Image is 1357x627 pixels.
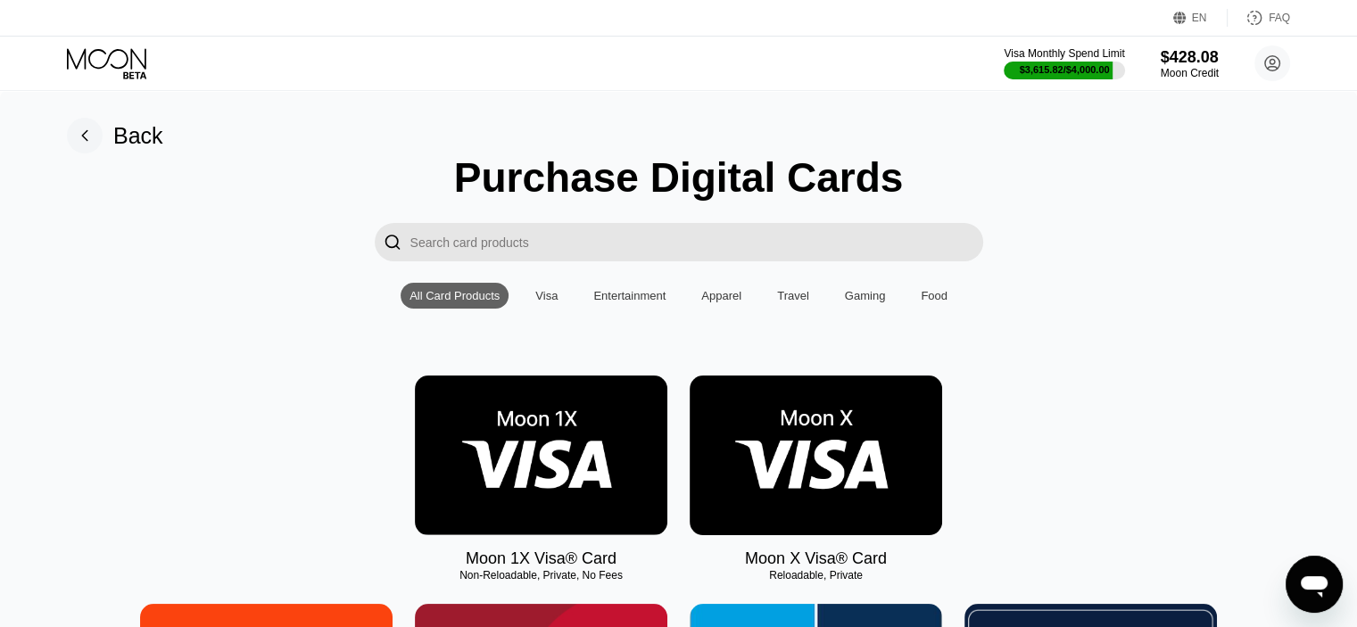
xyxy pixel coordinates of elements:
[466,549,616,568] div: Moon 1X Visa® Card
[1286,556,1343,613] iframe: Button to launch messaging window
[375,223,410,261] div: 
[1004,47,1124,60] div: Visa Monthly Spend Limit
[701,289,741,302] div: Apparel
[1228,9,1290,27] div: FAQ
[526,283,567,309] div: Visa
[410,289,500,302] div: All Card Products
[777,289,809,302] div: Travel
[921,289,947,302] div: Food
[1004,47,1124,79] div: Visa Monthly Spend Limit$3,615.82/$4,000.00
[1161,48,1219,67] div: $428.08
[415,569,667,582] div: Non-Reloadable, Private, No Fees
[912,283,956,309] div: Food
[845,289,886,302] div: Gaming
[1161,48,1219,79] div: $428.08Moon Credit
[768,283,818,309] div: Travel
[384,232,401,252] div: 
[401,283,509,309] div: All Card Products
[1161,67,1219,79] div: Moon Credit
[1269,12,1290,24] div: FAQ
[1173,9,1228,27] div: EN
[584,283,674,309] div: Entertainment
[690,569,942,582] div: Reloadable, Private
[745,549,887,568] div: Moon X Visa® Card
[1192,12,1207,24] div: EN
[67,118,163,153] div: Back
[535,289,558,302] div: Visa
[410,223,983,261] input: Search card products
[113,123,163,149] div: Back
[836,283,895,309] div: Gaming
[593,289,666,302] div: Entertainment
[1020,64,1110,75] div: $3,615.82 / $4,000.00
[692,283,750,309] div: Apparel
[454,153,904,202] div: Purchase Digital Cards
